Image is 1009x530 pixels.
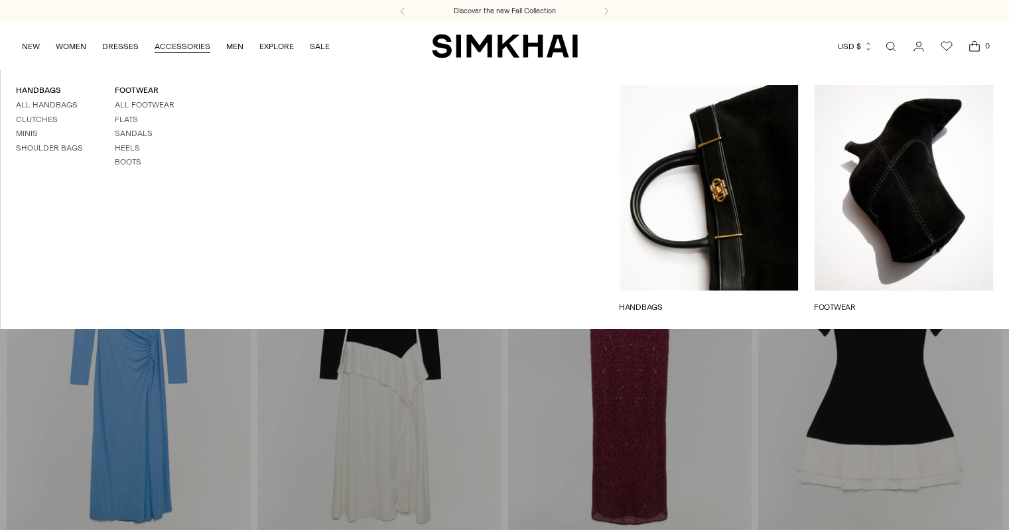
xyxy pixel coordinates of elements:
a: Wishlist [933,33,960,60]
a: WOMEN [56,32,86,61]
a: Go to the account page [906,33,932,60]
span: 0 [981,40,993,52]
button: USD $ [838,32,873,61]
a: MEN [226,32,243,61]
a: EXPLORE [259,32,294,61]
a: SIMKHAI [432,33,578,59]
a: DRESSES [102,32,139,61]
a: Open search modal [878,33,904,60]
a: SALE [310,32,330,61]
a: NEW [22,32,40,61]
a: Open cart modal [961,33,988,60]
a: Discover the new Fall Collection [454,6,556,17]
a: ACCESSORIES [155,32,210,61]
